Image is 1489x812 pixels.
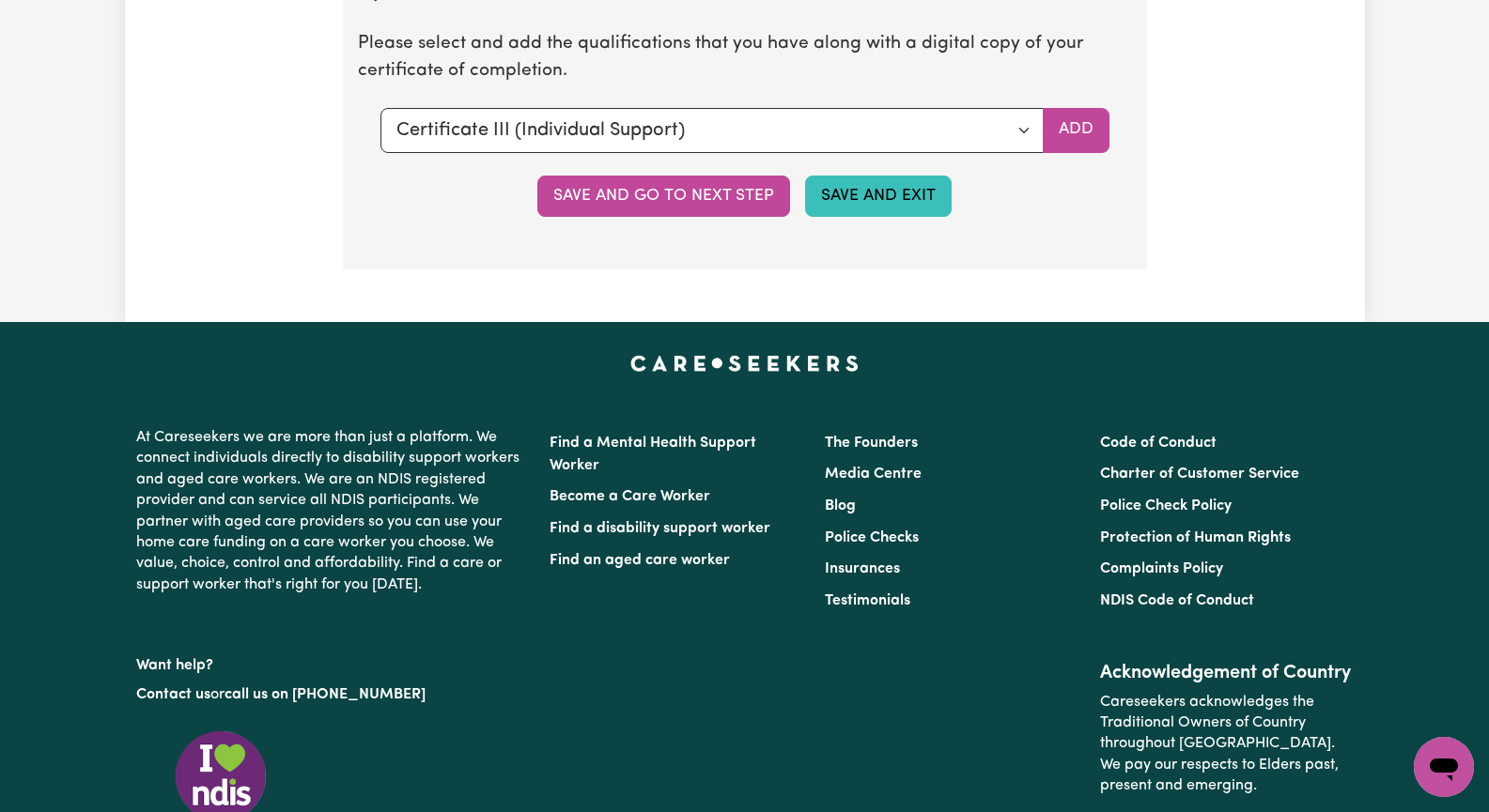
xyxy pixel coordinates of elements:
[1100,662,1353,684] h2: Acknowledgement of Country
[1100,530,1291,545] a: Protection of Human Rights
[825,467,922,482] a: Media Centre
[550,489,710,504] a: Become a Care Worker
[805,176,952,217] button: Save and Exit
[136,677,527,712] p: or
[550,521,770,536] a: Find a disability support worker
[825,498,856,513] a: Blog
[136,420,527,603] p: At Careseekers we are more than just a platform. We connect individuals directly to disability su...
[825,593,910,608] a: Testimonials
[550,436,756,473] a: Find a Mental Health Support Worker
[1100,467,1299,482] a: Charter of Customer Service
[1100,436,1217,451] a: Code of Conduct
[825,436,918,451] a: The Founders
[537,176,790,217] button: Save and go to next step
[1100,684,1353,804] p: Careseekers acknowledges the Traditional Owners of Country throughout [GEOGRAPHIC_DATA]. We pay o...
[225,687,426,702] a: call us on [PHONE_NUMBER]
[1100,561,1223,576] a: Complaints Policy
[1100,498,1232,513] a: Police Check Policy
[1100,593,1254,608] a: NDIS Code of Conduct
[825,530,919,545] a: Police Checks
[825,561,900,576] a: Insurances
[136,648,527,676] p: Want help?
[358,31,1132,85] p: Please select and add the qualifications that you have along with a digital copy of your certific...
[1043,108,1109,153] button: Add selected qualification
[630,356,859,371] a: Careseekers home page
[136,687,210,702] a: Contact us
[550,553,730,568] a: Find an aged care worker
[1414,737,1474,797] iframe: Button to launch messaging window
